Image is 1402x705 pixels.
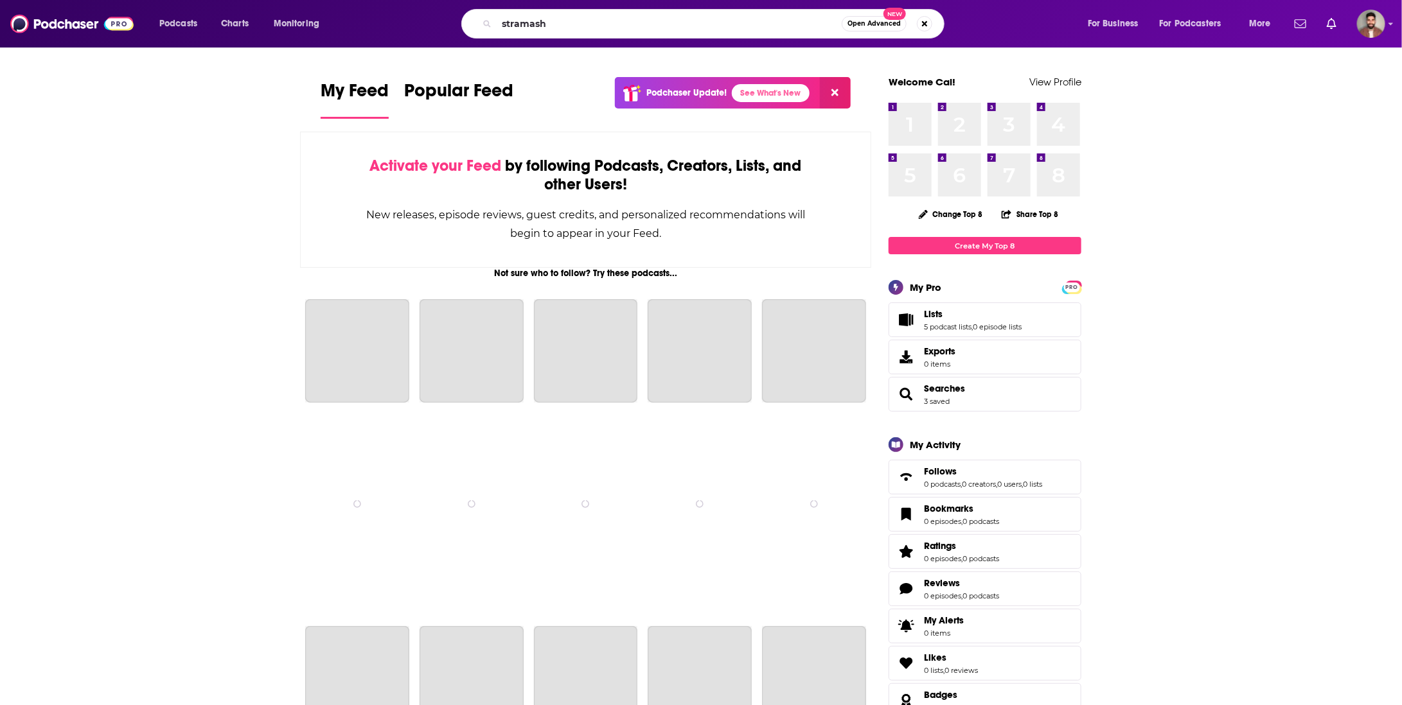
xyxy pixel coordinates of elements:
span: Follows [889,460,1081,494]
a: Popular Feed [404,80,513,119]
a: This American Life [420,299,524,403]
input: Search podcasts, credits, & more... [497,13,842,34]
span: Exports [893,348,919,366]
div: Search podcasts, credits, & more... [474,9,957,39]
span: Follows [924,466,957,477]
span: , [961,554,963,563]
a: Reviews [893,580,919,598]
a: Lists [893,311,919,329]
a: Likes [893,654,919,672]
span: , [996,480,997,489]
span: Likes [924,652,946,663]
span: Reviews [889,571,1081,606]
a: Welcome Cal! [889,76,955,88]
span: Popular Feed [404,80,513,109]
a: 0 users [997,480,1022,489]
a: PRO [1064,282,1079,292]
button: Open AdvancedNew [842,16,907,31]
span: Lists [924,308,943,320]
a: 0 reviews [945,666,978,675]
button: open menu [1151,13,1240,34]
span: For Podcasters [1160,15,1221,33]
div: by following Podcasts, Creators, Lists, and other Users! [365,157,806,194]
span: For Business [1088,15,1139,33]
a: Ratings [893,543,919,561]
div: My Pro [910,281,941,293]
span: , [961,591,963,600]
span: My Alerts [924,614,964,626]
a: Searches [893,385,919,403]
a: Create My Top 8 [889,237,1081,254]
span: My Alerts [893,617,919,635]
a: 0 podcasts [924,480,961,489]
a: View Profile [1029,76,1081,88]
span: , [972,322,973,331]
button: open menu [150,13,214,34]
a: 0 episodes [924,554,961,563]
a: Bookmarks [924,503,999,514]
button: Change Top 8 [911,206,991,222]
a: Show notifications dropdown [1290,13,1311,35]
a: 0 lists [924,666,943,675]
a: 0 lists [1023,480,1042,489]
a: Lists [924,308,1022,320]
span: Searches [889,377,1081,412]
span: Exports [924,345,955,357]
a: Follows [924,466,1042,477]
a: Reviews [924,577,999,589]
a: The Daily [648,299,752,403]
a: 0 episode lists [973,322,1022,331]
button: Share Top 8 [1001,202,1059,227]
button: Show profile menu [1357,10,1385,38]
span: My Feed [321,80,389,109]
span: Ratings [924,540,956,552]
a: See What's New [732,84,810,102]
span: Activate your Feed [369,156,501,175]
a: 3 saved [924,397,950,406]
a: Badges [924,689,963,701]
a: Likes [924,652,978,663]
a: 5 podcast lists [924,322,972,331]
a: Show notifications dropdown [1322,13,1342,35]
a: My Feed [321,80,389,119]
a: My Favorite Murder with Karen Kilgariff and Georgia Hardstark [762,299,866,403]
a: 0 creators [962,480,996,489]
a: Searches [924,383,965,394]
a: Planet Money [534,299,638,403]
div: My Activity [910,439,961,451]
a: Ratings [924,540,999,552]
a: 0 podcasts [963,517,999,526]
a: 0 episodes [924,517,961,526]
button: open menu [265,13,336,34]
a: Charts [213,13,256,34]
a: My Alerts [889,609,1081,643]
span: Badges [924,689,957,701]
span: New [883,8,907,20]
span: 0 items [924,629,964,638]
span: Podcasts [159,15,197,33]
div: New releases, episode reviews, guest credits, and personalized recommendations will begin to appe... [365,205,806,243]
span: Monitoring [274,15,319,33]
button: open menu [1079,13,1155,34]
span: More [1249,15,1271,33]
a: 0 podcasts [963,591,999,600]
span: Bookmarks [924,503,973,514]
span: Likes [889,646,1081,681]
span: , [961,480,962,489]
span: 0 items [924,360,955,369]
span: PRO [1064,283,1079,292]
span: Logged in as calmonaghan [1357,10,1385,38]
img: User Profile [1357,10,1385,38]
span: Reviews [924,577,960,589]
span: Bookmarks [889,497,1081,532]
a: Follows [893,468,919,486]
span: , [961,517,963,526]
span: Ratings [889,534,1081,569]
button: open menu [1240,13,1287,34]
img: Podchaser - Follow, Share and Rate Podcasts [10,12,134,36]
a: 0 podcasts [963,554,999,563]
div: Not sure who to follow? Try these podcasts... [300,268,871,279]
span: Open Advanced [847,21,901,27]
